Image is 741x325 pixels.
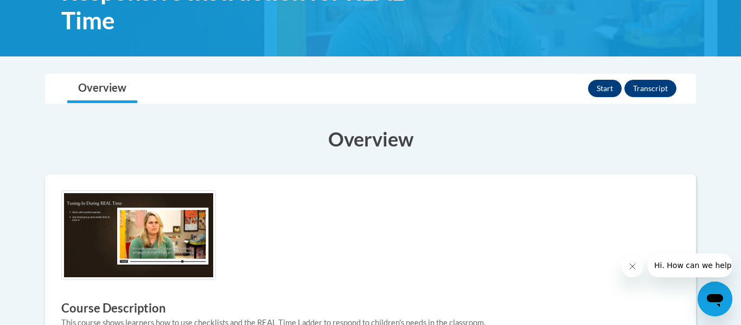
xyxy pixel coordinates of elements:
[45,125,696,152] h3: Overview
[624,80,676,97] button: Transcript
[698,282,732,316] iframe: Button to launch messaging window
[61,300,680,317] h3: Course Description
[648,253,732,277] iframe: Message from company
[61,190,216,280] img: Course logo image
[622,256,643,277] iframe: Close message
[588,80,622,97] button: Start
[67,74,137,103] a: Overview
[7,8,88,16] span: Hi. How can we help?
